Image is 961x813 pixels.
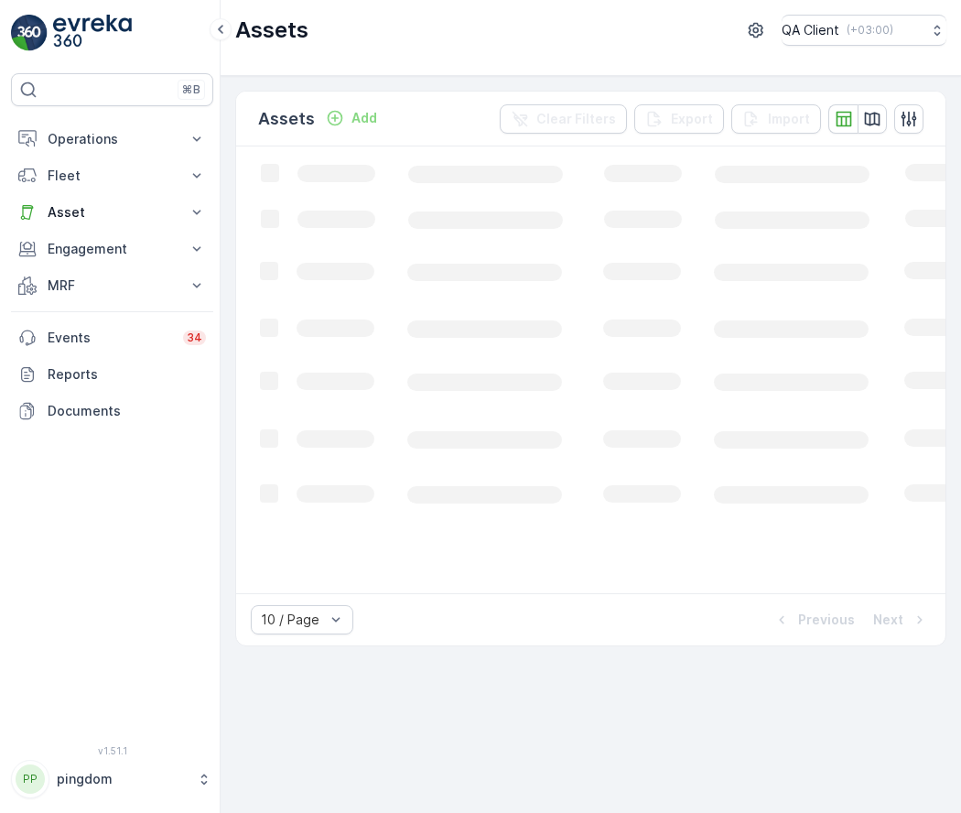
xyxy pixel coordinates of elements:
[48,203,177,222] p: Asset
[48,365,206,384] p: Reports
[48,329,172,347] p: Events
[11,157,213,194] button: Fleet
[11,393,213,429] a: Documents
[53,15,132,51] img: logo_light-DOdMpM7g.png
[48,402,206,420] p: Documents
[11,231,213,267] button: Engagement
[187,331,202,345] p: 34
[500,104,627,134] button: Clear Filters
[319,107,384,129] button: Add
[48,240,177,258] p: Engagement
[731,104,821,134] button: Import
[351,109,377,127] p: Add
[871,609,931,631] button: Next
[847,23,893,38] p: ( +03:00 )
[11,15,48,51] img: logo
[771,609,857,631] button: Previous
[48,130,177,148] p: Operations
[11,194,213,231] button: Asset
[48,167,177,185] p: Fleet
[782,15,946,46] button: QA Client(+03:00)
[258,106,315,132] p: Assets
[11,121,213,157] button: Operations
[16,764,45,794] div: PP
[11,267,213,304] button: MRF
[48,276,177,295] p: MRF
[235,16,308,45] p: Assets
[873,611,903,629] p: Next
[11,356,213,393] a: Reports
[11,320,213,356] a: Events34
[11,745,213,756] span: v 1.51.1
[536,110,616,128] p: Clear Filters
[11,760,213,798] button: PPpingdom
[182,82,200,97] p: ⌘B
[671,110,713,128] p: Export
[768,110,810,128] p: Import
[782,21,839,39] p: QA Client
[634,104,724,134] button: Export
[57,770,188,788] p: pingdom
[798,611,855,629] p: Previous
